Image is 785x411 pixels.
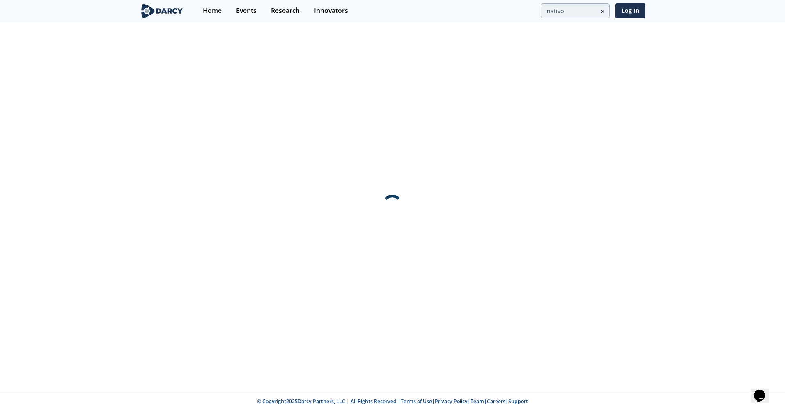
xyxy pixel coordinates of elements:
img: logo-wide.svg [140,4,184,18]
div: Events [236,7,257,14]
input: Advanced Search [541,3,610,18]
div: Home [203,7,222,14]
div: Research [271,7,300,14]
a: Log In [615,3,645,18]
iframe: chat widget [751,378,777,403]
div: Innovators [314,7,348,14]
